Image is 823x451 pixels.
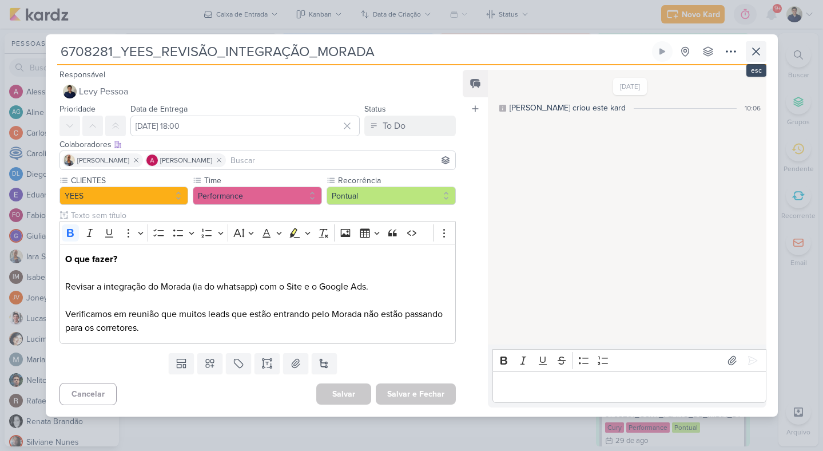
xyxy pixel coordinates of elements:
[228,153,454,167] input: Buscar
[59,81,456,102] button: Levy Pessoa
[746,64,766,77] div: esc
[193,187,322,205] button: Performance
[63,85,77,98] img: Levy Pessoa
[492,349,766,371] div: Editor toolbar
[658,47,667,56] div: Ligar relógio
[59,221,456,244] div: Editor toolbar
[510,102,626,114] div: [PERSON_NAME] criou este kard
[203,175,322,187] label: Time
[59,244,456,344] div: Editor editing area: main
[383,119,405,133] div: To Do
[59,139,456,151] div: Colaboradores
[364,116,456,136] button: To Do
[65,252,450,335] p: Revisar a integração do Morada (ia do whatsapp) com o Site e o Google Ads. Verificamos em reunião...
[745,103,761,113] div: 10:06
[63,155,75,166] img: Iara Santos
[59,70,105,80] label: Responsável
[77,155,129,165] span: [PERSON_NAME]
[70,175,189,187] label: CLIENTES
[337,175,456,187] label: Recorrência
[59,104,96,114] label: Prioridade
[130,104,188,114] label: Data de Entrega
[146,155,158,166] img: Alessandra Gomes
[79,85,128,98] span: Levy Pessoa
[160,155,212,165] span: [PERSON_NAME]
[57,41,650,62] input: Kard Sem Título
[492,371,766,403] div: Editor editing area: main
[65,254,117,265] strong: O que fazer?
[59,187,189,205] button: YEES
[69,209,456,221] input: Texto sem título
[59,383,117,405] button: Cancelar
[130,116,360,136] input: Select a date
[364,104,386,114] label: Status
[327,187,456,205] button: Pontual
